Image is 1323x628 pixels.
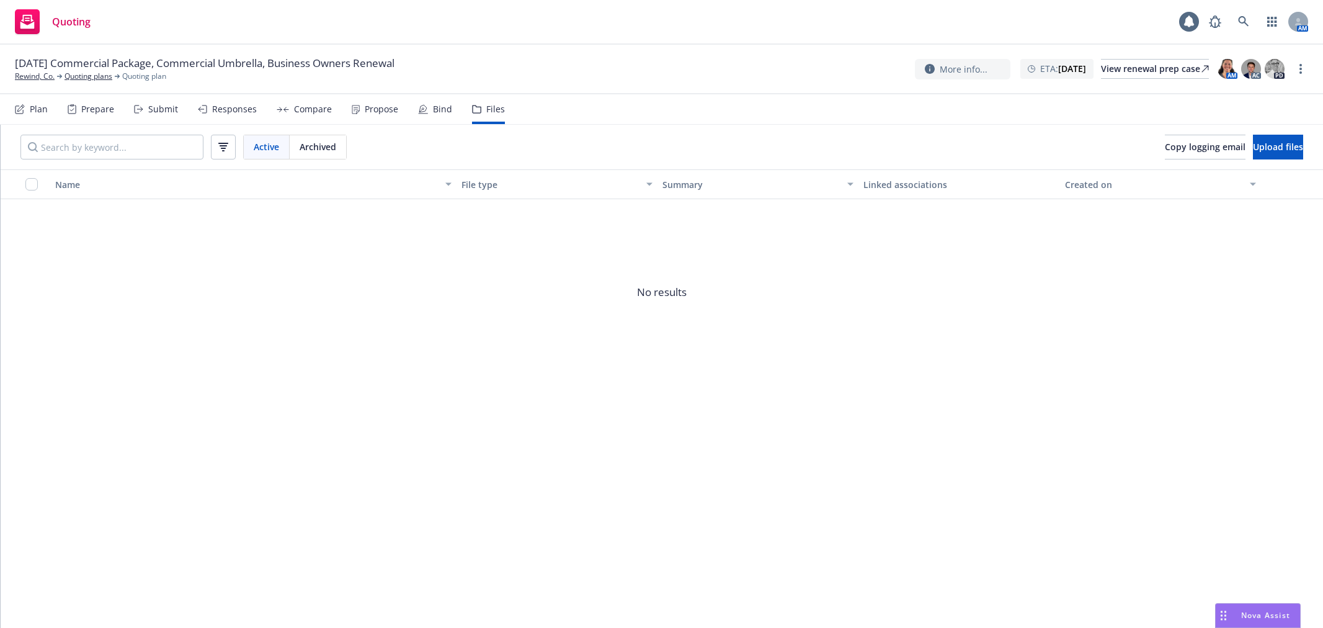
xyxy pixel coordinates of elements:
[1058,63,1086,74] strong: [DATE]
[858,169,1059,199] button: Linked associations
[1165,135,1245,159] button: Copy logging email
[1253,135,1303,159] button: Upload files
[461,178,639,191] div: File type
[863,178,1054,191] div: Linked associations
[915,59,1010,79] button: More info...
[1260,9,1285,34] a: Switch app
[365,104,398,114] div: Propose
[55,178,438,191] div: Name
[1265,59,1285,79] img: photo
[1241,59,1261,79] img: photo
[20,135,203,159] input: Search by keyword...
[433,104,452,114] div: Bind
[50,169,457,199] button: Name
[1060,169,1261,199] button: Created on
[294,104,332,114] div: Compare
[1,199,1323,385] span: No results
[940,63,987,76] span: More info...
[25,178,38,191] input: Select all
[122,71,166,82] span: Quoting plan
[657,169,858,199] button: Summary
[1216,604,1231,627] div: Drag to move
[52,17,91,27] span: Quoting
[1293,61,1308,76] a: more
[486,104,505,114] div: Files
[1203,9,1227,34] a: Report a Bug
[81,104,114,114] div: Prepare
[254,140,279,153] span: Active
[1040,62,1086,75] span: ETA :
[1065,178,1242,191] div: Created on
[1241,610,1290,621] span: Nova Assist
[15,56,394,71] span: [DATE] Commercial Package, Commercial Umbrella, Business Owners Renewal
[1165,141,1245,153] span: Copy logging email
[300,140,336,153] span: Archived
[65,71,112,82] a: Quoting plans
[148,104,178,114] div: Submit
[212,104,257,114] div: Responses
[1215,603,1301,628] button: Nova Assist
[1218,59,1237,79] img: photo
[1101,59,1209,79] a: View renewal prep case
[1253,141,1303,153] span: Upload files
[15,71,55,82] a: Rewind, Co.
[662,178,840,191] div: Summary
[10,4,96,39] a: Quoting
[457,169,657,199] button: File type
[30,104,48,114] div: Plan
[1231,9,1256,34] a: Search
[1101,60,1209,78] div: View renewal prep case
